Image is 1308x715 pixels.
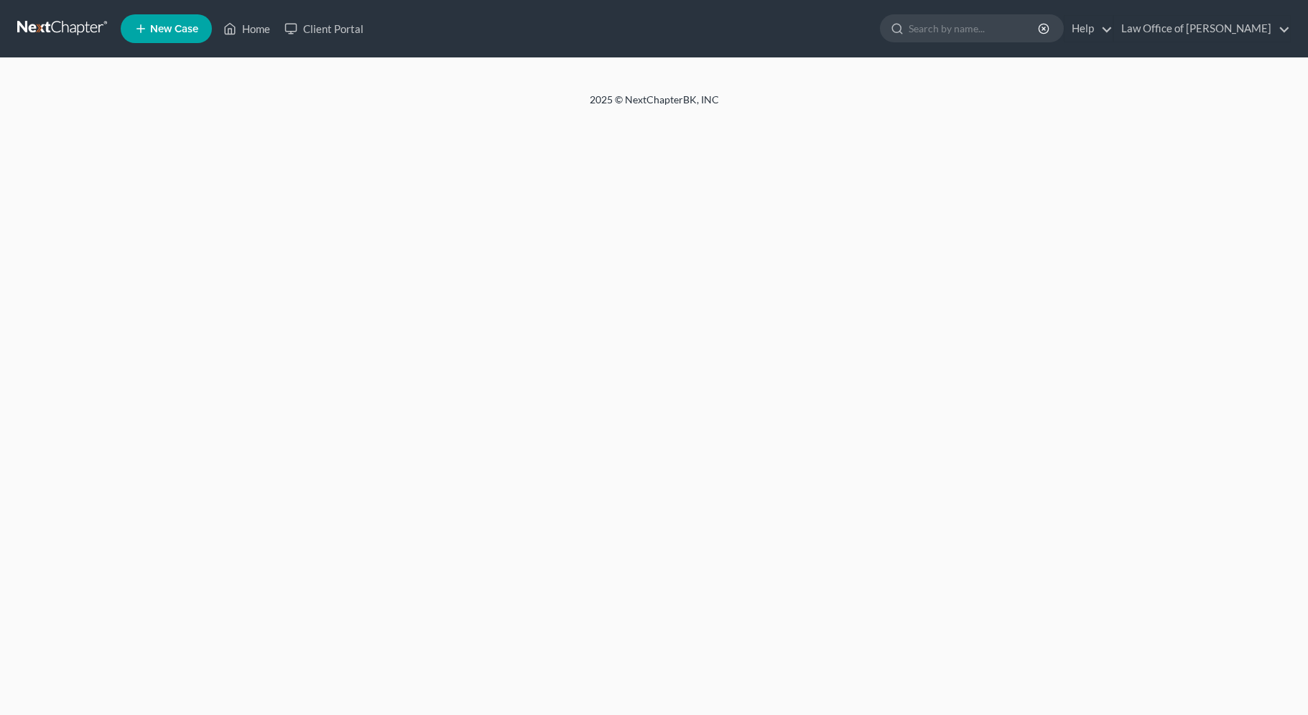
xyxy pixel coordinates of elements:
a: Help [1065,16,1113,42]
div: 2025 © NextChapterBK, INC [245,93,1064,118]
input: Search by name... [909,15,1040,42]
a: Home [216,16,277,42]
a: Client Portal [277,16,371,42]
span: New Case [150,24,198,34]
a: Law Office of [PERSON_NAME] [1114,16,1290,42]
